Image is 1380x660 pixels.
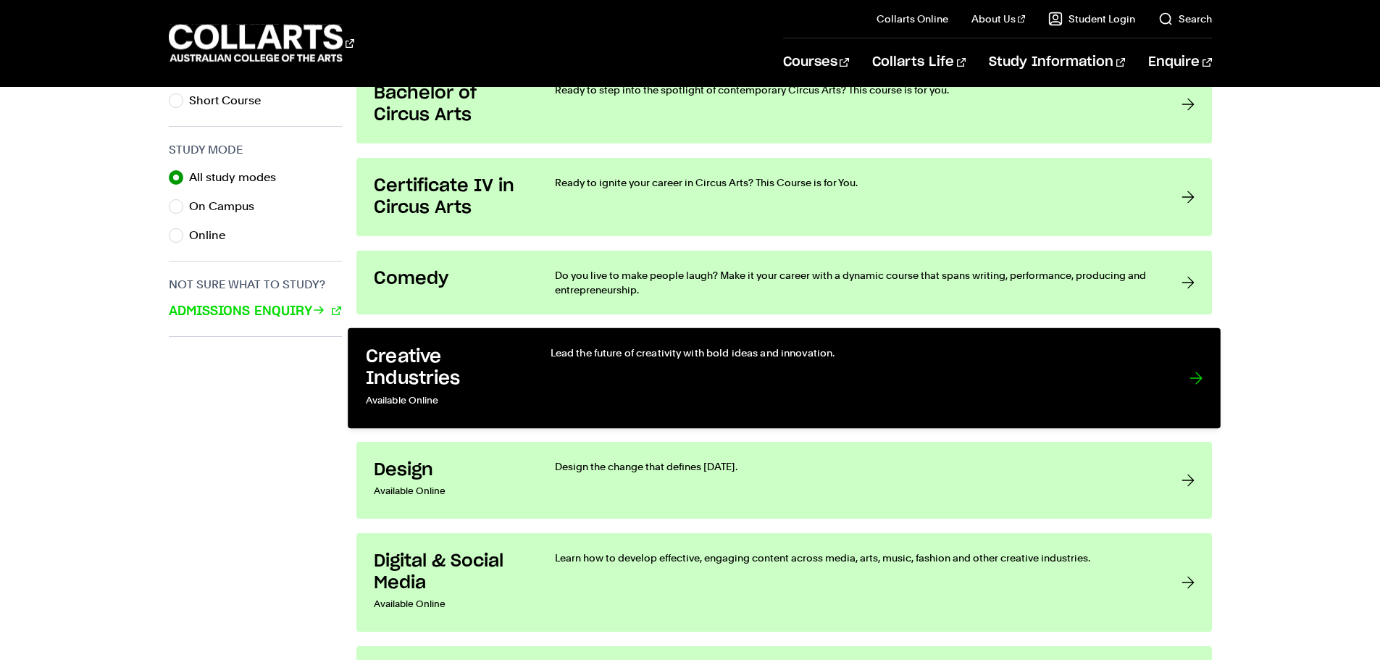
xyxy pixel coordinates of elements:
p: Ready to step into the spotlight of contemporary Circus Arts? This course is for you. [555,83,1153,97]
div: Go to homepage [169,22,354,64]
p: Learn how to develop effective, engaging content across media, arts, music, fashion and other cre... [555,551,1153,565]
a: Student Login [1048,12,1135,26]
p: Available Online [374,481,526,501]
a: Enquire [1148,38,1211,86]
a: About Us [971,12,1025,26]
p: Ready to ignite your career in Circus Arts? This Course is for You. [555,175,1153,190]
p: Design the change that defines [DATE]. [555,459,1153,474]
p: Lead the future of creativity with bold ideas and innovation. [550,346,1159,360]
a: Creative Industries Available Online Lead the future of creativity with bold ideas and innovation. [348,328,1221,429]
label: Short Course [189,91,272,111]
p: Available Online [365,390,520,412]
a: Courses [783,38,849,86]
a: Bachelor of Circus Arts Ready to step into the spotlight of contemporary Circus Arts? This course... [356,65,1212,143]
a: Study Information [989,38,1125,86]
h3: Digital & Social Media [374,551,526,594]
label: On Campus [189,196,266,217]
a: Digital & Social Media Available Online Learn how to develop effective, engaging content across m... [356,533,1212,632]
h3: Certificate IV in Circus Arts [374,175,526,219]
a: Design Available Online Design the change that defines [DATE]. [356,442,1212,519]
p: Available Online [374,594,526,614]
a: Collarts Life [872,38,966,86]
p: Do you live to make people laugh? Make it your career with a dynamic course that spans writing, p... [555,268,1153,297]
a: Comedy Do you live to make people laugh? Make it your career with a dynamic course that spans wri... [356,251,1212,314]
label: Online [189,225,237,246]
a: Certificate IV in Circus Arts Ready to ignite your career in Circus Arts? This Course is for You. [356,158,1212,236]
a: Search [1158,12,1212,26]
h3: Comedy [374,268,526,290]
a: Collarts Online [877,12,948,26]
h3: Design [374,459,526,481]
h3: Creative Industries [365,346,520,390]
h3: Bachelor of Circus Arts [374,83,526,126]
h3: Not sure what to study? [169,276,342,293]
h3: Study Mode [169,141,342,159]
a: Admissions Enquiry [169,302,341,321]
label: All study modes [189,167,288,188]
